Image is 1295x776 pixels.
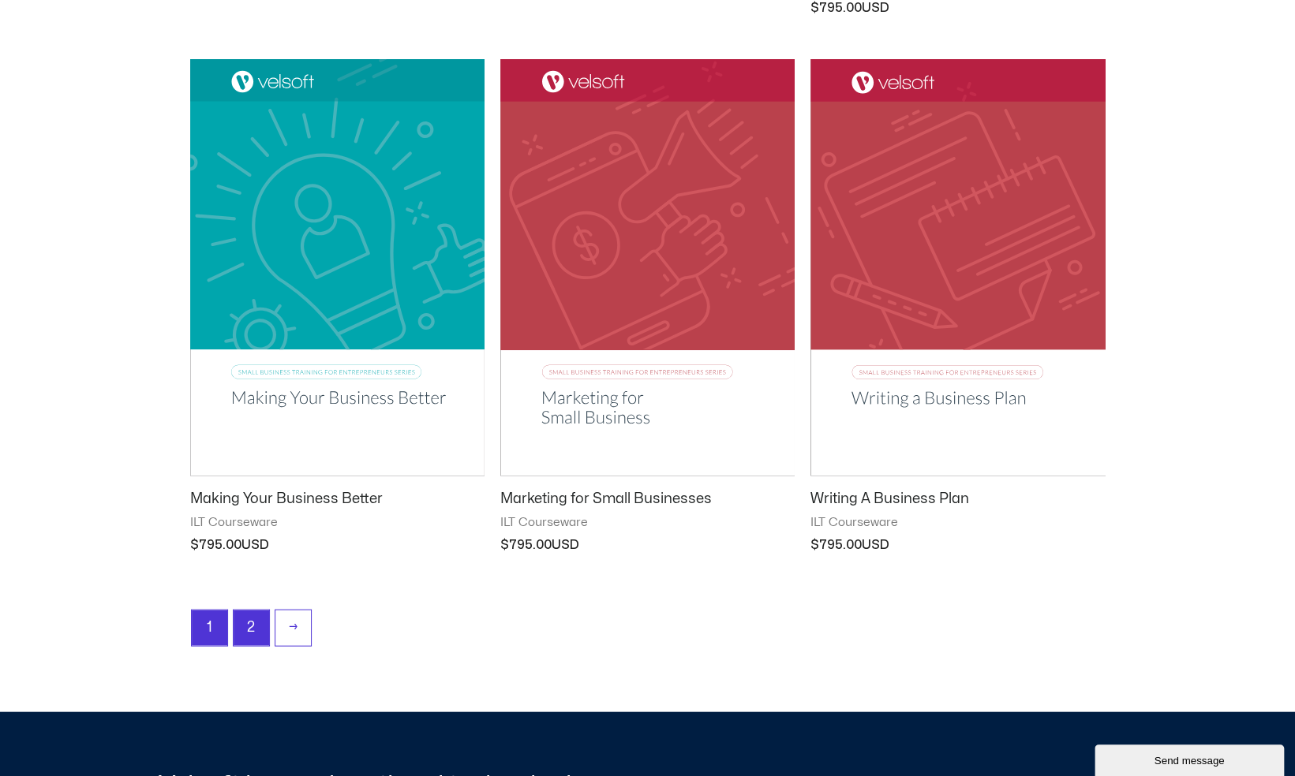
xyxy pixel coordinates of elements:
span: $ [810,2,819,14]
img: Marketing for Small Businesses [500,58,795,476]
bdi: 795.00 [810,538,862,550]
a: Marketing for Small Businesses [500,489,795,514]
a: Writing A Business Plan [810,489,1105,514]
bdi: 795.00 [500,538,552,550]
span: $ [500,538,509,550]
img: Making Your Business Better [190,58,485,476]
iframe: chat widget [1095,741,1287,776]
a: Making Your Business Better [190,489,485,514]
span: ILT Courseware [500,514,795,530]
a: Page 2 [234,610,269,645]
bdi: 795.00 [810,2,862,14]
h2: Marketing for Small Businesses [500,489,795,507]
span: ILT Courseware [810,514,1105,530]
img: Writing A Business Plan [810,58,1105,476]
bdi: 795.00 [190,538,241,550]
span: $ [190,538,199,550]
span: $ [810,538,819,550]
span: Page 1 [192,610,227,645]
h2: Making Your Business Better [190,489,485,507]
span: ILT Courseware [190,514,485,530]
nav: Product Pagination [190,609,1106,654]
a: → [275,610,311,645]
h2: Writing A Business Plan [810,489,1105,507]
